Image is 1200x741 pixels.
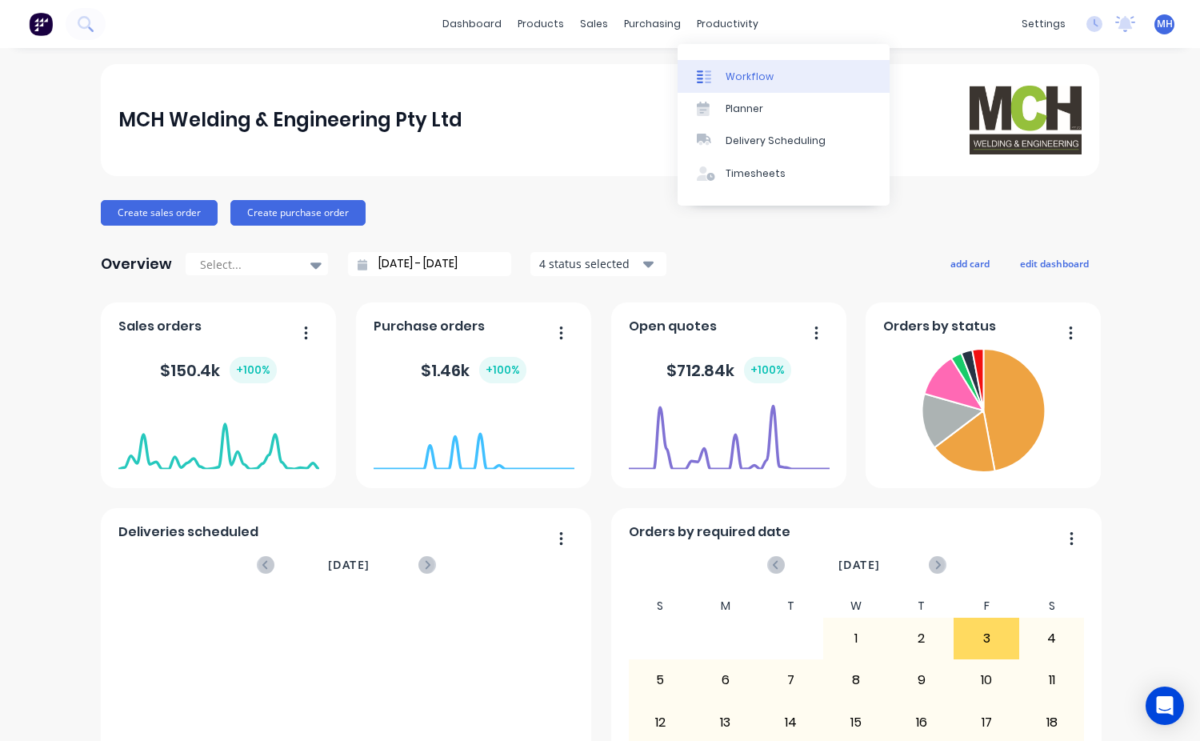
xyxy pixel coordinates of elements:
div: T [889,595,954,618]
a: Timesheets [678,158,890,190]
div: Planner [726,102,763,116]
div: Overview [101,248,172,280]
img: Factory [29,12,53,36]
div: 6 [694,660,758,700]
div: 9 [890,660,954,700]
div: $ 1.46k [421,357,526,383]
div: $ 150.4k [160,357,277,383]
div: + 100 % [479,357,526,383]
span: Deliveries scheduled [118,523,258,542]
div: sales [572,12,616,36]
span: Sales orders [118,317,202,336]
div: T [758,595,824,618]
div: Timesheets [726,166,786,181]
a: Delivery Scheduling [678,125,890,157]
div: + 100 % [744,357,791,383]
div: 2 [890,619,954,659]
div: MCH Welding & Engineering Pty Ltd [118,104,462,136]
div: + 100 % [230,357,277,383]
button: add card [940,253,1000,274]
button: 4 status selected [530,252,666,276]
div: 4 status selected [539,255,640,272]
div: W [823,595,889,618]
div: S [1019,595,1085,618]
div: F [954,595,1019,618]
div: productivity [689,12,766,36]
div: products [510,12,572,36]
a: Planner [678,93,890,125]
div: 3 [954,619,1018,659]
div: 11 [1020,660,1084,700]
img: MCH Welding & Engineering Pty Ltd [970,86,1082,154]
button: Create sales order [101,200,218,226]
div: 5 [629,660,693,700]
a: Workflow [678,60,890,92]
div: M [693,595,758,618]
div: $ 712.84k [666,357,791,383]
div: 10 [954,660,1018,700]
div: purchasing [616,12,689,36]
button: Create purchase order [230,200,366,226]
div: 8 [824,660,888,700]
span: [DATE] [328,556,370,574]
span: Orders by status [883,317,996,336]
div: S [628,595,694,618]
div: 1 [824,619,888,659]
span: MH [1157,17,1173,31]
div: 4 [1020,619,1084,659]
div: 7 [759,660,823,700]
span: Purchase orders [374,317,485,336]
div: Delivery Scheduling [726,134,826,148]
span: Open quotes [629,317,717,336]
div: settings [1014,12,1074,36]
div: Workflow [726,70,774,84]
a: dashboard [434,12,510,36]
button: edit dashboard [1010,253,1099,274]
span: [DATE] [838,556,880,574]
div: Open Intercom Messenger [1146,687,1184,725]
